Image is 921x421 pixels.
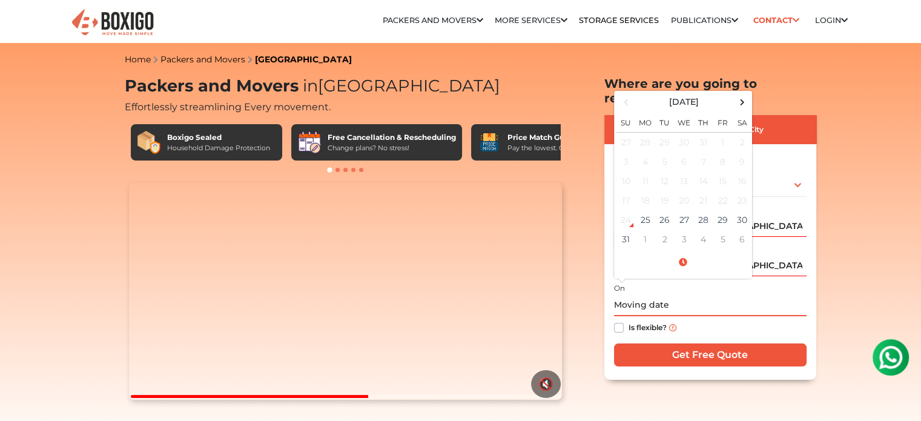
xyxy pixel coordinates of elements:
[629,320,667,333] label: Is flexible?
[70,8,155,38] img: Boxigo
[669,324,676,331] img: info
[636,111,655,133] th: Mo
[579,16,659,25] a: Storage Services
[507,132,599,143] div: Price Match Guarantee
[815,16,848,25] a: Login
[328,132,456,143] div: Free Cancellation & Rescheduling
[713,111,733,133] th: Fr
[129,183,562,400] video: Your browser does not support the video tag.
[531,370,561,398] button: 🔇
[137,130,161,154] img: Boxigo Sealed
[604,76,816,105] h2: Where are you going to relocate?
[507,143,599,153] div: Pay the lowest. Guaranteed!
[495,16,567,25] a: More services
[618,94,634,110] span: Previous Month
[167,132,270,143] div: Boxigo Sealed
[297,130,322,154] img: Free Cancellation & Rescheduling
[125,76,567,96] h1: Packers and Movers
[750,11,804,30] a: Contact
[671,16,738,25] a: Publications
[675,111,694,133] th: We
[125,54,151,65] a: Home
[12,12,36,36] img: whatsapp-icon.svg
[160,54,245,65] a: Packers and Movers
[303,76,318,96] span: in
[694,111,713,133] th: Th
[655,111,675,133] th: Tu
[255,54,352,65] a: [GEOGRAPHIC_DATA]
[299,76,500,96] span: [GEOGRAPHIC_DATA]
[167,143,270,153] div: Household Damage Protection
[383,16,483,25] a: Packers and Movers
[328,143,456,153] div: Change plans? No stress!
[614,295,807,316] input: Moving date
[616,257,750,268] a: Select Time
[125,101,331,113] span: Effortlessly streamlining Every movement.
[616,111,636,133] th: Su
[477,130,501,154] img: Price Match Guarantee
[614,343,807,366] input: Get Free Quote
[733,111,752,133] th: Sa
[617,211,635,229] div: 24
[734,94,750,110] span: Next Month
[636,93,733,111] th: Select Month
[614,283,625,294] label: On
